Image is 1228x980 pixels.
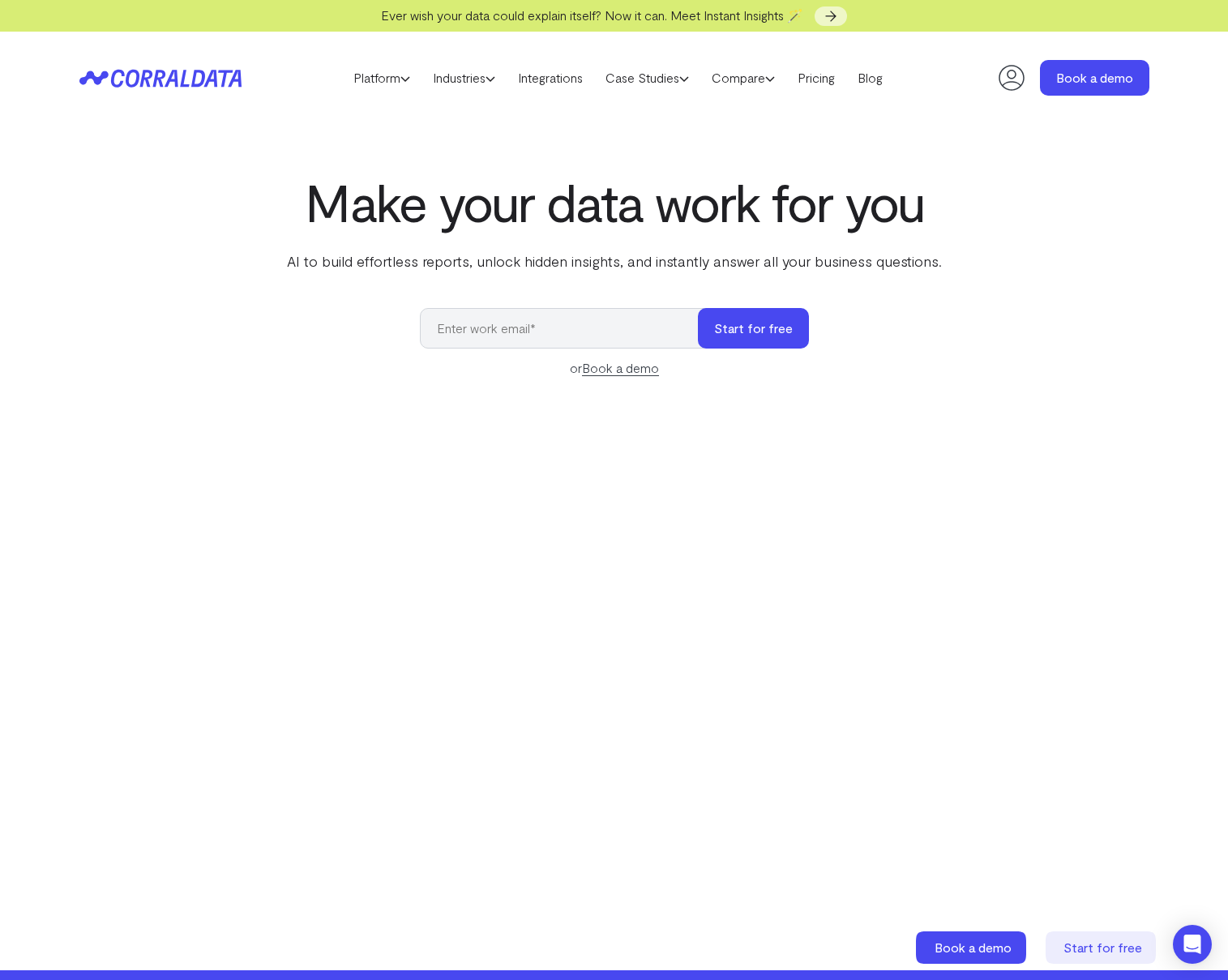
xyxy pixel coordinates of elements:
[786,66,846,90] a: Pricing
[700,66,786,90] a: Compare
[1173,925,1212,964] div: Open Intercom Messenger
[284,250,945,272] p: AI to build effortless reports, unlock hidden insights, and instantly answer all your business qu...
[1040,60,1149,96] a: Book a demo
[342,66,421,90] a: Platform
[698,308,809,349] button: Start for free
[846,66,894,90] a: Blog
[284,173,945,231] h1: Make your data work for you
[420,358,809,378] div: or
[935,939,1012,955] span: Book a demo
[420,308,714,349] input: Enter work email*
[1063,939,1142,955] span: Start for free
[421,66,507,90] a: Industries
[916,931,1029,964] a: Book a demo
[507,66,594,90] a: Integrations
[594,66,700,90] a: Case Studies
[381,7,803,23] span: Ever wish your data could explain itself? Now it can. Meet Instant Insights 🪄
[1046,931,1159,964] a: Start for free
[582,360,659,376] a: Book a demo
